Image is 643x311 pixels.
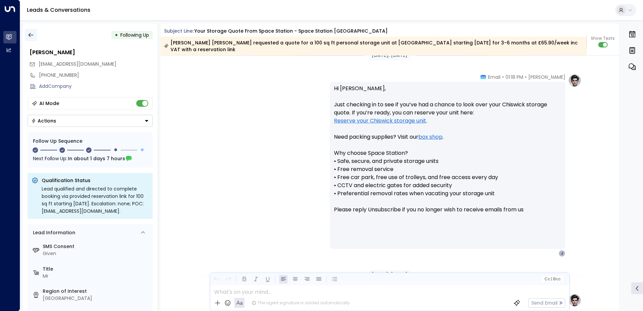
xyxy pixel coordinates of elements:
[505,74,523,80] span: 01:18 PM
[591,35,615,41] span: Show Texts
[43,250,150,257] div: Given
[541,276,563,282] button: Cc|Bcc
[33,138,147,145] div: Follow Up Sequence
[115,29,118,41] div: •
[39,61,116,67] span: [EMAIL_ADDRESS][DOMAIN_NAME]
[42,185,149,215] div: Lead qualified and directed to complete booking via provided reservation link for 100 sq ft start...
[369,50,410,60] div: [DATE], [DATE]
[369,270,410,280] div: [DATE], [DATE]
[252,300,350,306] div: The agent signature is added automatically
[551,277,552,281] span: |
[43,295,150,302] div: [GEOGRAPHIC_DATA]
[334,84,561,222] p: Hi [PERSON_NAME], Just checking in to see if you’ve had a chance to look over your Chiswick stora...
[120,32,149,38] span: Following Up
[39,100,59,107] div: AI Mode
[418,133,443,141] a: box shop
[525,74,527,80] span: •
[39,72,153,79] div: [PHONE_NUMBER]
[212,275,221,283] button: Undo
[568,74,581,87] img: profile-logo.png
[28,115,153,127] button: Actions
[68,155,125,162] span: In about 1 days 7 hours
[334,117,426,125] a: Reserve your Chiswick storage unit
[39,61,116,68] span: jamesalbert77@gmail.com
[43,288,150,295] label: Region of Interest
[43,273,150,280] div: Mr
[31,118,56,124] div: Actions
[528,74,565,80] span: [PERSON_NAME]
[194,28,388,35] div: Your storage quote from Space Station - Space Station [GEOGRAPHIC_DATA]
[43,243,150,250] label: SMS Consent
[559,250,565,257] div: J
[31,229,75,236] div: Lead Information
[164,39,583,53] div: [PERSON_NAME] [PERSON_NAME] requested a quote for a 100 sq ft personal storage unit at [GEOGRAPHI...
[502,74,504,80] span: •
[30,48,153,57] div: [PERSON_NAME]
[43,266,150,273] label: Title
[28,115,153,127] div: Button group with a nested menu
[39,83,153,90] div: AddCompany
[33,155,147,162] div: Next Follow Up:
[224,275,232,283] button: Redo
[27,6,90,14] a: Leads & Conversations
[42,177,149,184] p: Qualification Status
[164,28,194,34] span: Subject Line:
[568,293,581,307] img: profile-logo.png
[544,277,560,281] span: Cc Bcc
[488,74,500,80] span: Email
